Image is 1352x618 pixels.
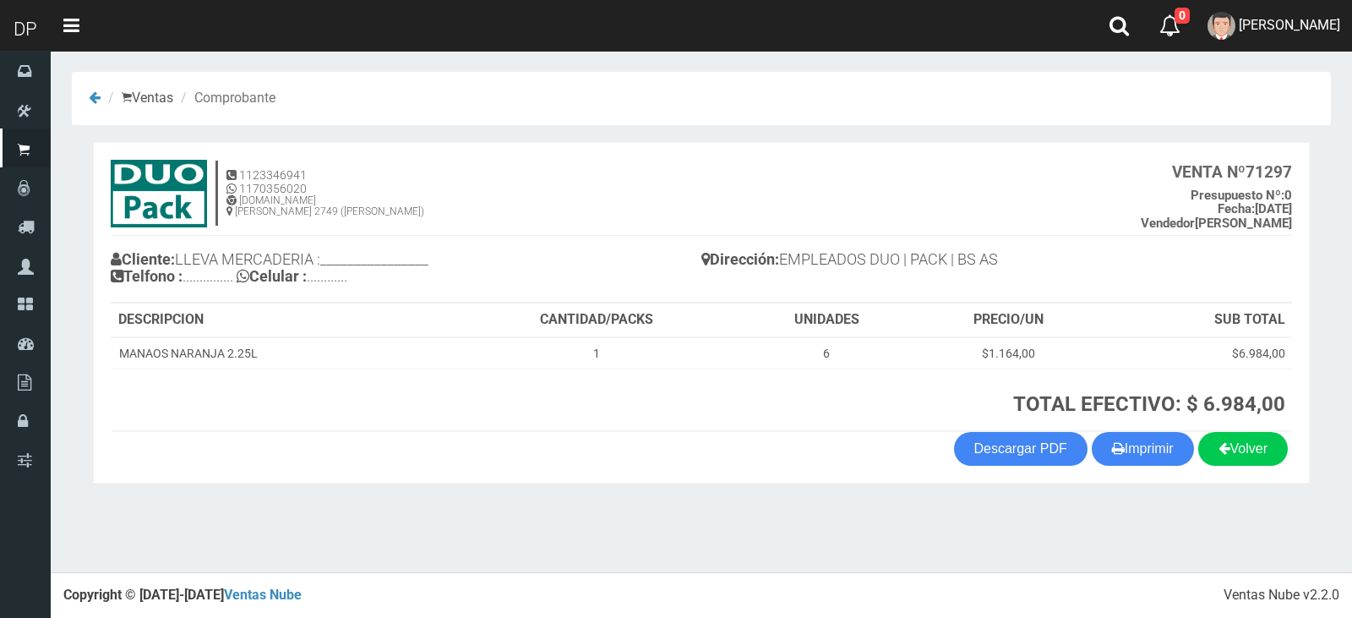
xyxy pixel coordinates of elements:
[954,432,1088,466] a: Descargar PDF
[111,160,207,227] img: 15ec80cb8f772e35c0579ae6ae841c79.jpg
[1208,12,1235,40] img: User Image
[177,89,275,108] li: Comprobante
[111,247,701,293] h4: LLEVA MERCADERIA :________________ ............... ............
[1172,162,1292,182] b: 71297
[739,304,915,337] th: UNIDADES
[1191,188,1292,203] b: 0
[111,250,175,268] b: Cliente:
[701,250,779,268] b: Dirección:
[1103,304,1292,337] th: SUB TOTAL
[915,337,1103,369] td: $1.164,00
[1141,216,1195,231] strong: Vendedor
[1172,162,1246,182] strong: VENTA Nº
[1218,201,1255,216] strong: Fecha:
[63,587,302,603] strong: Copyright © [DATE]-[DATE]
[233,267,307,285] b: Celular :
[226,169,424,195] h5: 1123346941 1170356020
[1103,337,1292,369] td: $6.984,00
[455,304,739,337] th: CANTIDAD/PACKS
[915,304,1103,337] th: PRECIO/UN
[1092,432,1194,466] button: Imprimir
[1239,17,1340,33] span: [PERSON_NAME]
[226,195,424,217] h6: [DOMAIN_NAME] [PERSON_NAME] 2749 ([PERSON_NAME])
[1175,8,1190,24] span: 0
[111,267,183,285] b: Telfono :
[224,587,302,603] a: Ventas Nube
[455,337,739,369] td: 1
[1224,586,1339,605] div: Ventas Nube v2.2.0
[112,304,455,337] th: DESCRIPCION
[701,247,1292,276] h4: EMPLEADOS DUO | PACK | BS AS
[1013,392,1285,416] strong: TOTAL EFECTIVO: $ 6.984,00
[104,89,173,108] li: Ventas
[1198,432,1288,466] a: Volver
[1218,201,1292,216] b: [DATE]
[1191,188,1284,203] strong: Presupuesto Nº:
[112,337,455,369] td: MANAOS NARANJA 2.25L
[1141,216,1292,231] b: [PERSON_NAME]
[739,337,915,369] td: 6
